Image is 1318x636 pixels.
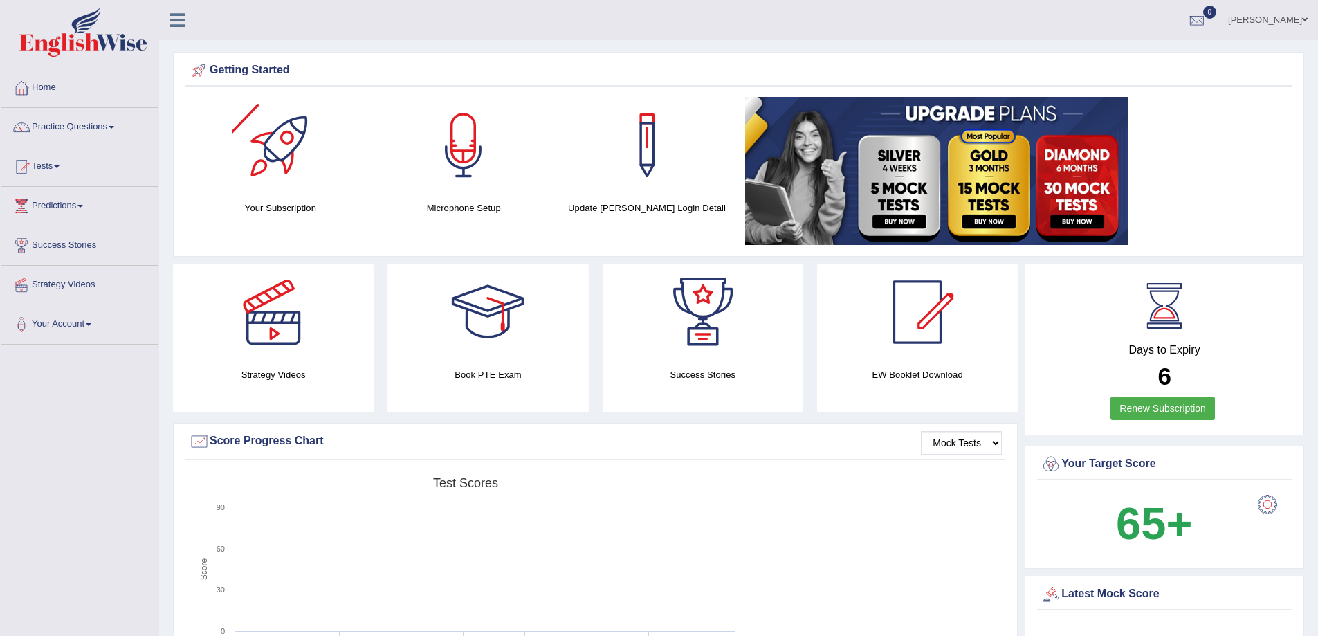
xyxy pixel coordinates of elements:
[1,147,158,182] a: Tests
[603,367,803,382] h4: Success Stories
[1041,454,1288,475] div: Your Target Score
[1,69,158,103] a: Home
[1157,363,1171,390] b: 6
[173,367,374,382] h4: Strategy Videos
[1041,584,1288,605] div: Latest Mock Score
[1,305,158,340] a: Your Account
[1110,397,1215,420] a: Renew Subscription
[217,585,225,594] text: 30
[433,476,498,490] tspan: Test scores
[817,367,1018,382] h4: EW Booklet Download
[1,226,158,261] a: Success Stories
[199,558,209,581] tspan: Score
[745,97,1128,245] img: small5.jpg
[1116,498,1192,549] b: 65+
[221,627,225,635] text: 0
[1,266,158,300] a: Strategy Videos
[387,367,588,382] h4: Book PTE Exam
[189,60,1288,81] div: Getting Started
[1,108,158,143] a: Practice Questions
[1041,344,1288,356] h4: Days to Expiry
[379,201,549,215] h4: Microphone Setup
[189,431,1002,452] div: Score Progress Chart
[217,503,225,511] text: 90
[1,187,158,221] a: Predictions
[1203,6,1217,19] span: 0
[196,201,365,215] h4: Your Subscription
[217,545,225,553] text: 60
[562,201,732,215] h4: Update [PERSON_NAME] Login Detail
